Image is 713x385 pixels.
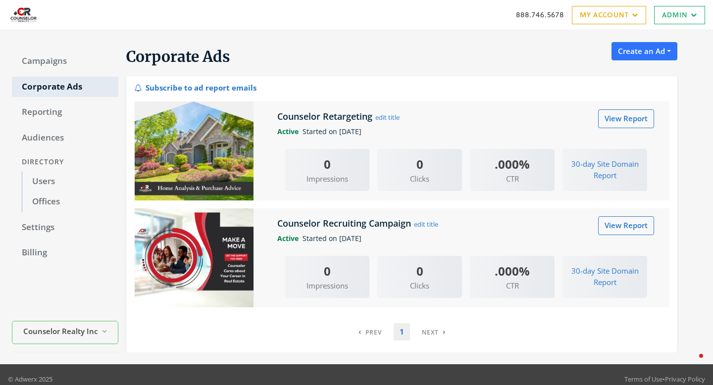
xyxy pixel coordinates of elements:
p: © Adwerx 2025 [8,374,52,384]
h5: Counselor Retargeting [277,110,375,122]
a: Users [22,171,118,192]
div: 0 [377,262,462,280]
button: edit title [375,112,400,123]
span: Counselor Realty Inc. [23,326,98,337]
h5: Counselor Recruiting Campaign [277,217,413,229]
a: 888.746.5678 [516,9,564,20]
div: 0 [285,155,369,173]
a: Campaigns [12,51,118,72]
img: Adwerx [8,2,39,27]
div: 0 [285,262,369,280]
a: Privacy Policy [665,375,705,384]
a: Reporting [12,102,118,123]
div: Started on [DATE] [270,233,662,244]
div: 0 [377,155,462,173]
span: CTR [470,173,555,185]
a: Corporate Ads [12,77,118,97]
div: Started on [DATE] [270,126,662,137]
a: 1 [394,323,410,340]
nav: pagination [353,323,452,340]
a: View Report [598,109,654,128]
div: Subscribe to ad report emails [134,80,256,94]
a: Terms of Use [624,375,662,384]
button: Create an Ad [611,42,677,60]
span: CTR [470,280,555,291]
button: edit title [413,219,439,230]
button: Counselor Realty Inc. [12,321,118,344]
span: Impressions [285,173,369,185]
span: Corporate Ads [126,47,230,66]
a: Audiences [12,128,118,148]
a: View Report [598,216,654,235]
span: Clicks [377,280,462,291]
a: Admin [654,6,705,24]
div: .000% [470,262,555,280]
button: 30-day Site Domain Report [562,155,647,185]
a: Offices [22,192,118,212]
button: 30-day Site Domain Report [562,262,647,292]
a: My Account [572,6,646,24]
a: Billing [12,242,118,263]
span: Clicks [377,173,462,185]
img: Counselor Retargeting [135,101,254,200]
span: Impressions [285,280,369,291]
img: Counselor Recruiting Campaign [135,208,254,307]
div: • [624,374,705,384]
div: Directory [12,153,118,171]
div: .000% [470,155,555,173]
iframe: Intercom live chat [679,351,703,375]
span: Active [277,127,303,136]
a: Settings [12,217,118,238]
span: Active [277,234,303,243]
